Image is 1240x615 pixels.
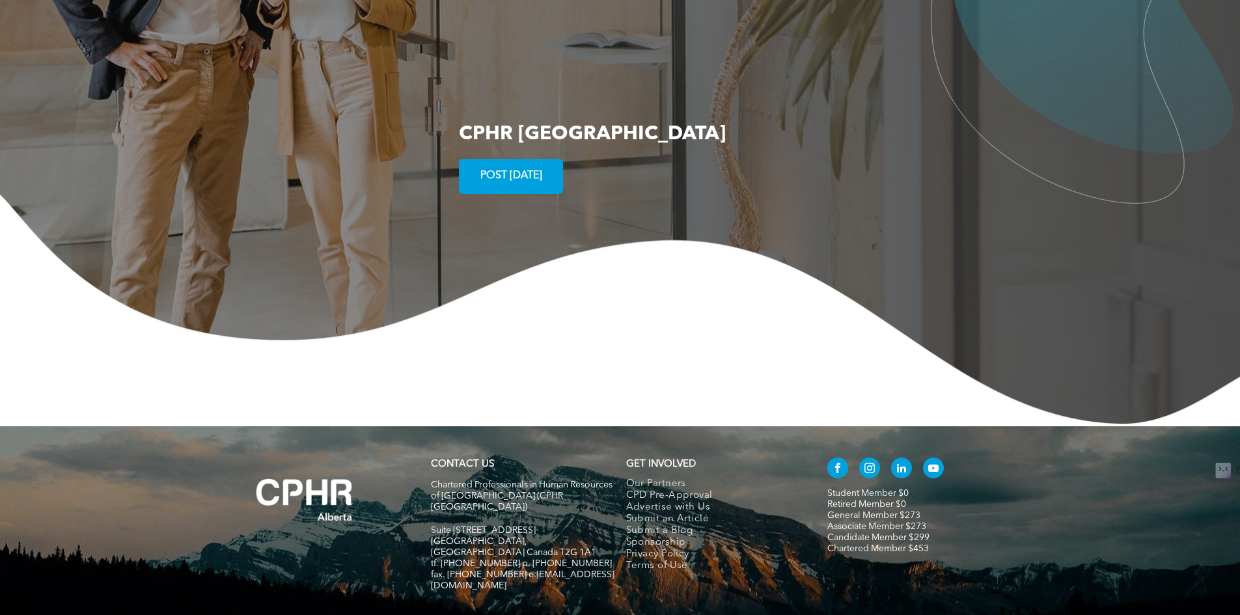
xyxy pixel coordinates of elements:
span: POST [DATE] [476,163,547,189]
a: youtube [923,458,944,482]
a: facebook [827,458,848,482]
a: CONTACT US [431,459,494,469]
a: Sponsorship [626,537,800,549]
span: CPHR [GEOGRAPHIC_DATA] [459,124,726,144]
a: General Member $273 [827,511,920,520]
a: Our Partners [626,478,800,490]
a: linkedin [891,458,912,482]
a: Retired Member $0 [827,500,906,509]
span: tf. [PHONE_NUMBER] p. [PHONE_NUMBER] [431,559,612,568]
a: Chartered Member $453 [827,544,929,553]
a: Candidate Member $299 [827,533,930,542]
img: A white background with a few lines on it [230,452,379,547]
a: CPD Pre-Approval [626,490,800,502]
span: [GEOGRAPHIC_DATA], [GEOGRAPHIC_DATA] Canada T2G 1A1 [431,537,596,557]
a: Submit an Article [626,513,800,525]
a: Advertise with Us [626,502,800,513]
span: Suite [STREET_ADDRESS] [431,526,536,535]
a: Submit a Blog [626,525,800,537]
a: POST [DATE] [459,159,563,194]
span: fax. [PHONE_NUMBER] e:[EMAIL_ADDRESS][DOMAIN_NAME] [431,570,614,590]
a: Associate Member $273 [827,522,926,531]
a: Terms of Use [626,560,800,572]
span: GET INVOLVED [626,459,696,469]
a: instagram [859,458,880,482]
span: Chartered Professionals in Human Resources of [GEOGRAPHIC_DATA] (CPHR [GEOGRAPHIC_DATA]) [431,480,613,512]
a: Privacy Policy [626,549,800,560]
a: Student Member $0 [827,489,909,498]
